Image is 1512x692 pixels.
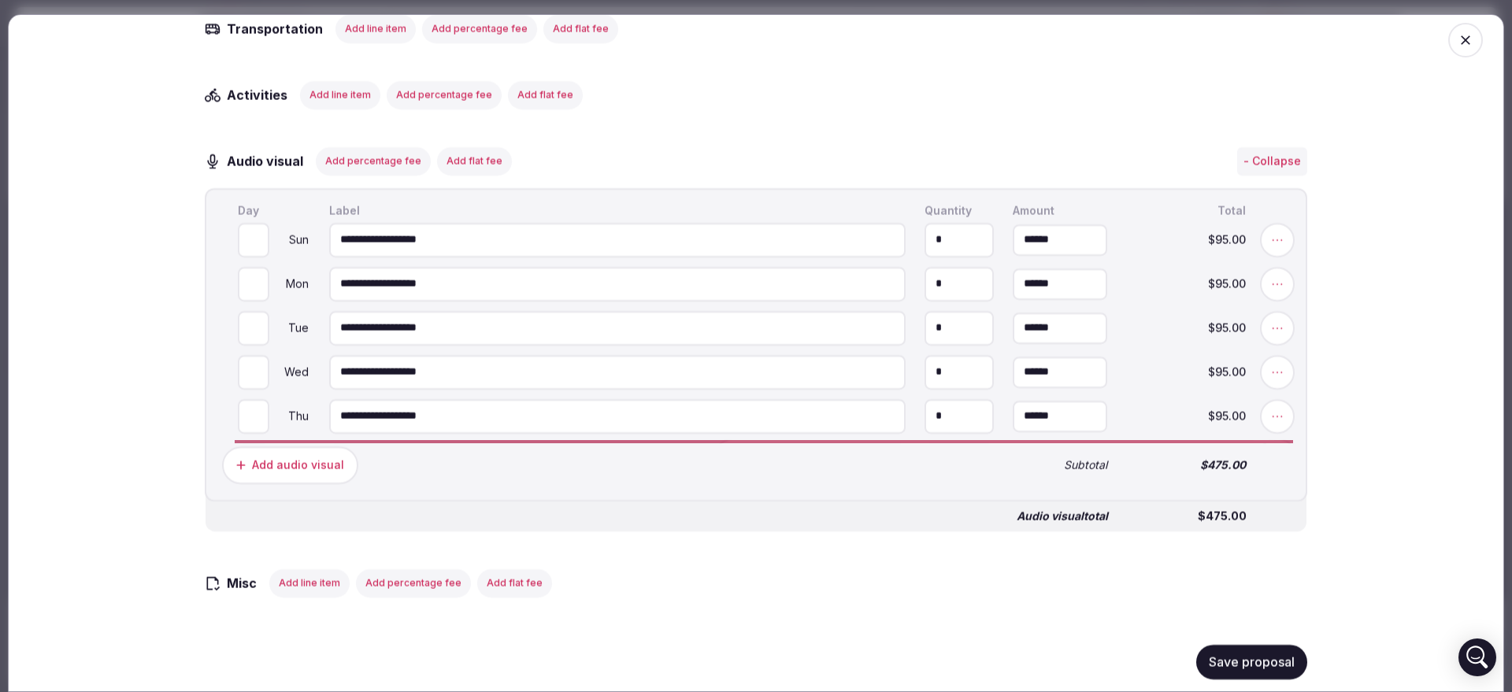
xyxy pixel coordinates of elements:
span: $95.00 [1126,410,1246,421]
div: Subtotal [1010,457,1110,474]
button: Add flat fee [508,80,583,109]
button: Add line item [300,80,380,109]
button: Add line item [269,569,350,598]
button: - Collapse [1237,146,1307,175]
div: Wed [272,366,310,377]
span: $475.00 [1126,460,1246,471]
div: Thu [272,410,310,421]
span: $95.00 [1126,234,1246,245]
div: Amount [1010,202,1110,219]
div: Add audio visual [252,457,344,473]
span: $95.00 [1126,278,1246,289]
div: Tue [272,322,310,333]
button: Add audio visual [222,446,358,484]
div: Sun [272,234,310,245]
button: Add percentage fee [316,146,431,175]
div: Total [1123,202,1249,219]
button: Add line item [335,14,416,43]
span: $95.00 [1126,366,1246,377]
button: Add percentage fee [422,14,537,43]
span: Audio visual total [1017,511,1108,522]
h3: Activities [220,85,303,104]
h3: Audio visual [220,151,319,170]
button: Add percentage fee [387,80,502,109]
button: Add flat fee [437,146,512,175]
button: Add flat fee [477,569,552,598]
button: Save proposal [1196,644,1307,679]
span: $475.00 [1127,511,1247,522]
h3: Misc [220,574,272,593]
button: Add flat fee [543,14,618,43]
button: Add percentage fee [356,569,471,598]
span: $95.00 [1126,322,1246,333]
div: Quantity [921,202,997,219]
div: Mon [272,278,310,289]
div: Label [326,202,909,219]
div: Day [235,202,313,219]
